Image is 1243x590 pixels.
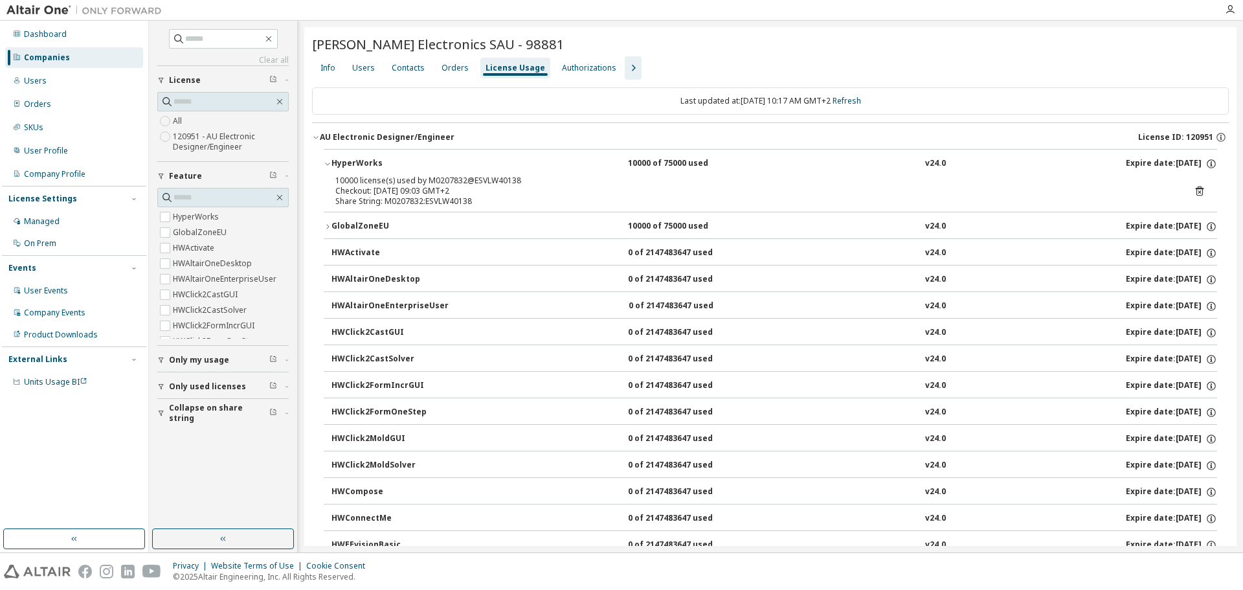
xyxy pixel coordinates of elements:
[925,486,946,498] div: v24.0
[628,539,745,551] div: 0 of 2147483647 used
[306,561,373,571] div: Cookie Consent
[486,63,545,73] div: License Usage
[331,451,1217,480] button: HWClick2MoldSolver0 of 2147483647 usedv24.0Expire date:[DATE]
[24,99,51,109] div: Orders
[1126,433,1217,445] div: Expire date: [DATE]
[269,355,277,365] span: Clear filter
[925,247,946,259] div: v24.0
[173,240,217,256] label: HWActivate
[169,171,202,181] span: Feature
[157,399,289,427] button: Collapse on share string
[331,372,1217,400] button: HWClick2FormIncrGUI0 of 2147483647 usedv24.0Expire date:[DATE]
[100,565,113,578] img: instagram.svg
[1126,158,1217,170] div: Expire date: [DATE]
[1126,354,1217,365] div: Expire date: [DATE]
[24,76,47,86] div: Users
[925,354,946,365] div: v24.0
[24,308,85,318] div: Company Events
[24,169,85,179] div: Company Profile
[628,354,745,365] div: 0 of 2147483647 used
[331,478,1217,506] button: HWCompose0 of 2147483647 usedv24.0Expire date:[DATE]
[331,486,448,498] div: HWCompose
[442,63,469,73] div: Orders
[629,301,745,312] div: 0 of 2147483647 used
[331,327,448,339] div: HWClick2CastGUI
[157,162,289,190] button: Feature
[1126,380,1217,392] div: Expire date: [DATE]
[24,376,87,387] span: Units Usage BI
[628,247,745,259] div: 0 of 2147483647 used
[628,380,745,392] div: 0 of 2147483647 used
[157,55,289,65] a: Clear all
[312,35,565,53] span: [PERSON_NAME] Electronics SAU - 98881
[8,263,36,273] div: Events
[331,425,1217,453] button: HWClick2MoldGUI0 of 2147483647 usedv24.0Expire date:[DATE]
[1138,132,1213,142] span: License ID: 120951
[169,403,269,424] span: Collapse on share string
[925,221,946,233] div: v24.0
[331,505,1217,533] button: HWConnectMe0 of 2147483647 usedv24.0Expire date:[DATE]
[8,194,77,204] div: License Settings
[320,63,335,73] div: Info
[628,460,745,471] div: 0 of 2147483647 used
[331,407,448,418] div: HWClick2FormOneStep
[24,216,60,227] div: Managed
[173,209,221,225] label: HyperWorks
[173,302,249,318] label: HWClick2CastSolver
[1126,274,1217,286] div: Expire date: [DATE]
[925,327,946,339] div: v24.0
[331,292,1217,321] button: HWAltairOneEnterpriseUser0 of 2147483647 usedv24.0Expire date:[DATE]
[169,381,246,392] span: Only used licenses
[331,531,1217,560] button: HWEEvisionBasic0 of 2147483647 usedv24.0Expire date:[DATE]
[24,286,68,296] div: User Events
[628,433,745,445] div: 0 of 2147483647 used
[628,407,745,418] div: 0 of 2147483647 used
[335,196,1174,207] div: Share String: M0207832:ESVLW40138
[173,561,211,571] div: Privacy
[269,408,277,418] span: Clear filter
[78,565,92,578] img: facebook.svg
[173,571,373,582] p: © 2025 Altair Engineering, Inc. All Rights Reserved.
[628,327,745,339] div: 0 of 2147483647 used
[8,354,67,365] div: External Links
[157,372,289,401] button: Only used licenses
[173,334,261,349] label: HWClick2FormOneStep
[331,345,1217,374] button: HWClick2CastSolver0 of 2147483647 usedv24.0Expire date:[DATE]
[925,460,946,471] div: v24.0
[925,433,946,445] div: v24.0
[331,221,448,233] div: GlobalZoneEU
[173,129,289,155] label: 120951 - AU Electronic Designer/Engineer
[392,63,425,73] div: Contacts
[312,123,1229,152] button: AU Electronic Designer/EngineerLicense ID: 120951
[173,113,185,129] label: All
[833,95,861,106] a: Refresh
[269,171,277,181] span: Clear filter
[121,565,135,578] img: linkedin.svg
[4,565,71,578] img: altair_logo.svg
[331,354,448,365] div: HWClick2CastSolver
[562,63,616,73] div: Authorizations
[331,158,448,170] div: HyperWorks
[324,212,1217,241] button: GlobalZoneEU10000 of 75000 usedv24.0Expire date:[DATE]
[173,318,257,334] label: HWClick2FormIncrGUI
[1126,301,1217,312] div: Expire date: [DATE]
[335,176,1174,186] div: 10000 license(s) used by M0207832@ESVLW40138
[331,301,449,312] div: HWAltairOneEnterpriseUser
[1126,486,1217,498] div: Expire date: [DATE]
[628,486,745,498] div: 0 of 2147483647 used
[628,513,745,525] div: 0 of 2147483647 used
[925,513,946,525] div: v24.0
[1126,247,1217,259] div: Expire date: [DATE]
[331,319,1217,347] button: HWClick2CastGUI0 of 2147483647 usedv24.0Expire date:[DATE]
[142,565,161,578] img: youtube.svg
[24,29,67,40] div: Dashboard
[925,539,946,551] div: v24.0
[211,561,306,571] div: Website Terms of Use
[1126,327,1217,339] div: Expire date: [DATE]
[24,146,68,156] div: User Profile
[169,75,201,85] span: License
[331,433,448,445] div: HWClick2MoldGUI
[324,150,1217,178] button: HyperWorks10000 of 75000 usedv24.0Expire date:[DATE]
[173,287,240,302] label: HWClick2CastGUI
[628,221,745,233] div: 10000 of 75000 used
